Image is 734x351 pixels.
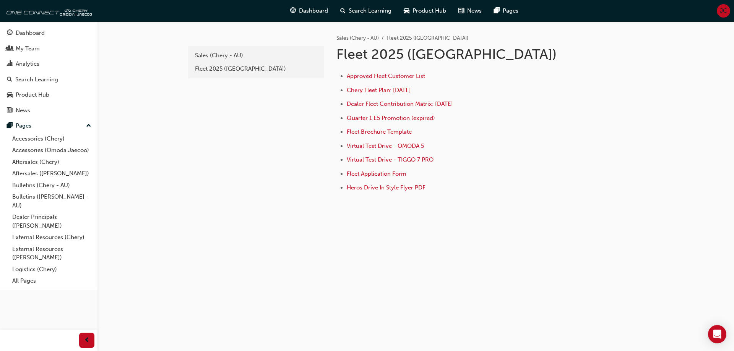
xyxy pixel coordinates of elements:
[708,325,726,343] div: Open Intercom Messenger
[16,121,31,130] div: Pages
[9,144,94,156] a: Accessories (Omoda Jaecoo)
[299,6,328,15] span: Dashboard
[717,4,730,18] button: JC
[7,45,13,52] span: people-icon
[284,3,334,19] a: guage-iconDashboard
[9,211,94,231] a: Dealer Principals ([PERSON_NAME])
[16,29,45,37] div: Dashboard
[7,76,12,83] span: search-icon
[9,243,94,264] a: External Resources ([PERSON_NAME])
[3,26,94,40] a: Dashboard
[7,123,13,129] span: pages-icon
[412,6,446,15] span: Product Hub
[3,73,94,87] a: Search Learning
[7,61,13,68] span: chart-icon
[3,119,94,133] button: Pages
[347,170,406,177] a: Fleet Application Form
[347,100,453,107] a: Dealer Fleet Contribution Matrix: [DATE]
[452,3,488,19] a: news-iconNews
[494,6,500,16] span: pages-icon
[347,156,434,163] a: Virtual Test Drive - TIGGO 7 PRO
[458,6,464,16] span: news-icon
[3,24,94,119] button: DashboardMy TeamAnalyticsSearch LearningProduct HubNews
[334,3,398,19] a: search-iconSearch Learning
[398,3,452,19] a: car-iconProduct Hub
[404,6,409,16] span: car-icon
[347,142,424,149] a: Virtual Test Drive - OMODA 5
[467,6,482,15] span: News
[16,44,40,53] div: My Team
[4,3,92,18] img: oneconnect
[349,6,391,15] span: Search Learning
[9,156,94,168] a: Aftersales (Chery)
[347,184,425,191] a: Heros Drive In Style Flyer PDF
[9,275,94,287] a: All Pages
[9,231,94,243] a: External Resources (Chery)
[16,106,30,115] div: News
[3,88,94,102] a: Product Hub
[86,121,91,131] span: up-icon
[7,92,13,99] span: car-icon
[3,57,94,71] a: Analytics
[9,133,94,145] a: Accessories (Chery)
[84,336,90,345] span: prev-icon
[488,3,525,19] a: pages-iconPages
[336,35,379,41] a: Sales (Chery - AU)
[16,91,49,99] div: Product Hub
[7,30,13,37] span: guage-icon
[336,46,587,63] h1: Fleet 2025 ([GEOGRAPHIC_DATA])
[3,104,94,118] a: News
[290,6,296,16] span: guage-icon
[347,87,411,94] a: Chery Fleet Plan: [DATE]
[195,65,317,73] div: Fleet 2025 ([GEOGRAPHIC_DATA])
[347,128,412,135] a: Fleet Brochure Template
[191,62,321,76] a: Fleet 2025 ([GEOGRAPHIC_DATA])
[347,73,425,79] a: Approved Fleet Customer List
[7,107,13,114] span: news-icon
[386,34,468,43] li: Fleet 2025 ([GEOGRAPHIC_DATA])
[3,42,94,56] a: My Team
[191,49,321,62] a: Sales (Chery - AU)
[503,6,518,15] span: Pages
[9,264,94,275] a: Logistics (Chery)
[720,6,727,15] span: JC
[9,168,94,180] a: Aftersales ([PERSON_NAME])
[9,191,94,211] a: Bulletins ([PERSON_NAME] - AU)
[15,75,58,84] div: Search Learning
[347,115,435,121] a: Quarter 1 E5 Promotion (expired)
[16,60,39,68] div: Analytics
[340,6,346,16] span: search-icon
[9,180,94,191] a: Bulletins (Chery - AU)
[195,51,317,60] div: Sales (Chery - AU)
